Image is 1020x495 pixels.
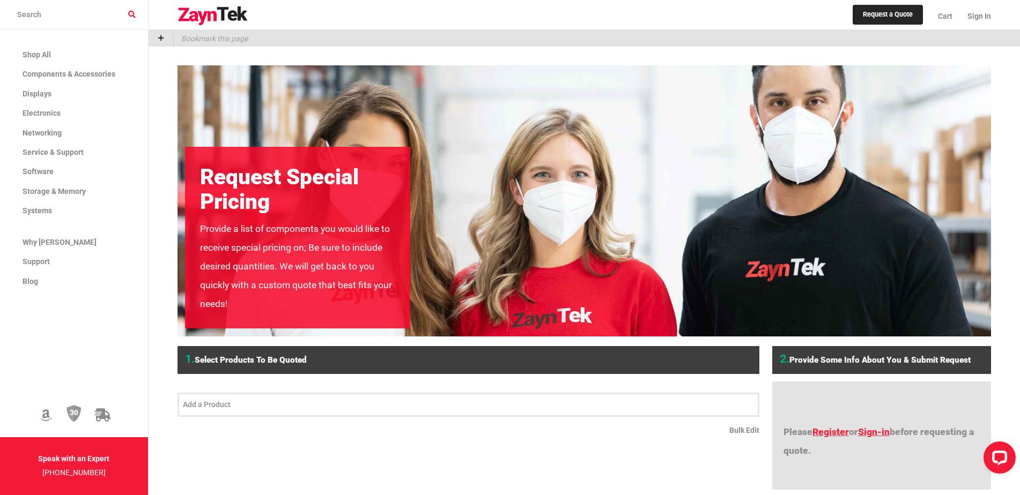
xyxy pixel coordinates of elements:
p: Please or before requesting a quote. [784,423,980,470]
p: Bookmark this page [174,30,248,47]
span: Shop All [23,50,51,59]
img: 30 Day Return Policy [66,404,82,423]
a: Sign-in [858,426,890,437]
a: Request a Quote [853,5,923,25]
h2: Request Special Pricing [200,165,395,214]
span: Networking [23,129,62,137]
span: Electronics [23,109,61,117]
span: Systems [23,206,52,215]
iframe: LiveChat chat widget [975,437,1020,482]
span: Why [PERSON_NAME] [23,238,97,246]
span: 2. [780,352,789,365]
p: Provide a list of components you would like to receive special pricing on; Be sure to include des... [200,220,395,313]
span: Components & Accessories [23,70,115,78]
span: Software [23,167,54,176]
a: Bulk Edit [729,424,759,436]
span: 1. [185,352,195,365]
a: [PHONE_NUMBER] [42,468,106,477]
span: Storage & Memory [23,187,86,196]
span: Support [23,257,50,266]
img: logo [178,6,248,26]
span: Blog [23,277,38,286]
a: Sign In [960,3,991,29]
h6: Provide Some Info About you & Submit Request [780,350,984,369]
h6: Select Products to be Quoted [185,350,752,369]
span: Service & Support [23,148,84,156]
img: images%2Fcms-images%2FBlog_Hero-2-min.jpg.png [178,65,991,336]
a: Cart [930,3,960,29]
span: Cart [938,12,952,20]
span: Displays [23,89,51,98]
a: Register [812,426,849,437]
strong: Speak with an Expert [38,454,109,463]
input: Add a Product [183,398,754,412]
